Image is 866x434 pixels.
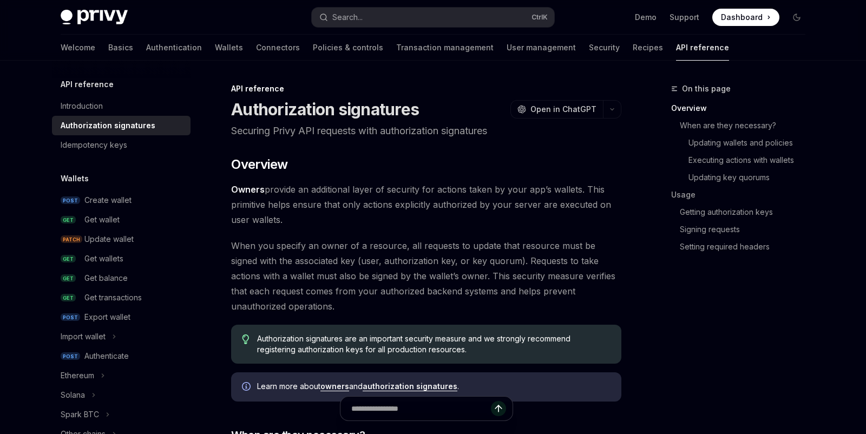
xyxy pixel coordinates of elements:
[215,35,243,61] a: Wallets
[52,249,191,268] a: GETGet wallets
[532,13,548,22] span: Ctrl K
[313,35,383,61] a: Policies & controls
[676,35,729,61] a: API reference
[84,233,134,246] div: Update wallet
[712,9,779,26] a: Dashboard
[52,288,191,307] a: GETGet transactions
[530,104,596,115] span: Open in ChatGPT
[108,35,133,61] a: Basics
[670,12,699,23] a: Support
[396,35,494,61] a: Transaction management
[84,213,120,226] div: Get wallet
[256,35,300,61] a: Connectors
[671,186,814,203] a: Usage
[84,272,128,285] div: Get balance
[52,135,191,155] a: Idempotency keys
[680,117,814,134] a: When are they necessary?
[61,139,127,152] div: Idempotency keys
[84,350,129,363] div: Authenticate
[332,11,363,24] div: Search...
[61,196,80,205] span: POST
[61,255,76,263] span: GET
[680,203,814,221] a: Getting authorization keys
[507,35,576,61] a: User management
[231,182,621,227] span: provide an additional layer of security for actions taken by your app’s wallets. This primitive h...
[363,382,457,391] a: authorization signatures
[52,268,191,288] a: GETGet balance
[231,123,621,139] p: Securing Privy API requests with authorization signatures
[633,35,663,61] a: Recipes
[84,252,123,265] div: Get wallets
[61,352,80,360] span: POST
[231,184,265,195] a: Owners
[257,381,611,392] span: Learn more about and .
[688,152,814,169] a: Executing actions with wallets
[84,311,130,324] div: Export wallet
[242,382,253,393] svg: Info
[61,100,103,113] div: Introduction
[61,10,128,25] img: dark logo
[61,313,80,321] span: POST
[61,119,155,132] div: Authorization signatures
[671,100,814,117] a: Overview
[52,96,191,116] a: Introduction
[52,210,191,229] a: GETGet wallet
[231,238,621,314] span: When you specify an owner of a resource, all requests to update that resource must be signed with...
[61,216,76,224] span: GET
[231,156,287,173] span: Overview
[231,100,419,119] h1: Authorization signatures
[84,194,132,207] div: Create wallet
[61,408,99,421] div: Spark BTC
[491,401,506,416] button: Send message
[52,229,191,249] a: PATCHUpdate wallet
[682,82,731,95] span: On this page
[231,83,621,94] div: API reference
[688,134,814,152] a: Updating wallets and policies
[61,389,85,402] div: Solana
[84,291,142,304] div: Get transactions
[680,238,814,255] a: Setting required headers
[61,235,82,244] span: PATCH
[680,221,814,238] a: Signing requests
[52,116,191,135] a: Authorization signatures
[721,12,763,23] span: Dashboard
[52,307,191,327] a: POSTExport wallet
[589,35,620,61] a: Security
[510,100,603,119] button: Open in ChatGPT
[320,382,349,391] a: owners
[61,369,94,382] div: Ethereum
[61,78,114,91] h5: API reference
[61,274,76,282] span: GET
[61,172,89,185] h5: Wallets
[52,190,191,210] a: POSTCreate wallet
[257,333,611,355] span: Authorization signatures are an important security measure and we strongly recommend registering ...
[688,169,814,186] a: Updating key quorums
[61,35,95,61] a: Welcome
[312,8,554,27] button: Search...CtrlK
[242,334,250,344] svg: Tip
[146,35,202,61] a: Authentication
[61,294,76,302] span: GET
[61,330,106,343] div: Import wallet
[52,346,191,366] a: POSTAuthenticate
[788,9,805,26] button: Toggle dark mode
[635,12,657,23] a: Demo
